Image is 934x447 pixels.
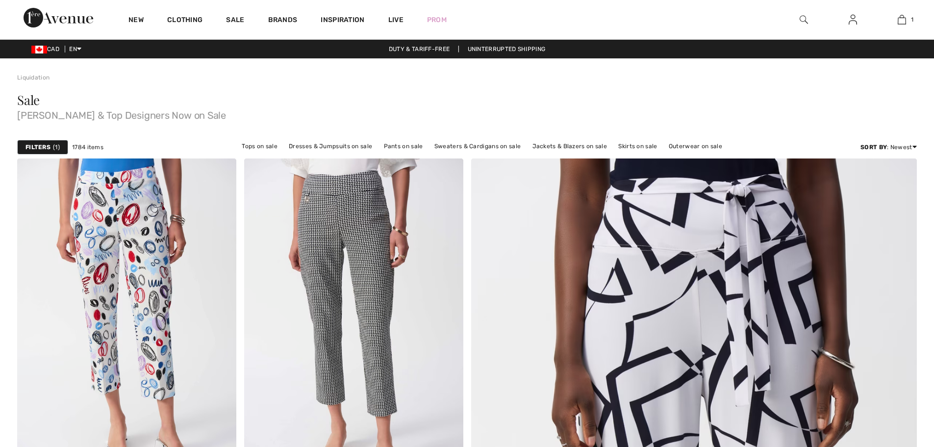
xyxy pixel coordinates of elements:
[613,140,662,153] a: Skirts on sale
[167,16,202,26] a: Clothing
[284,140,377,153] a: Dresses & Jumpsuits on sale
[31,46,63,53] span: CAD
[17,106,917,120] span: [PERSON_NAME] & Top Designers Now on Sale
[31,46,47,53] img: Canadian Dollar
[664,140,727,153] a: Outerwear on sale
[878,14,926,26] a: 1
[226,16,244,26] a: Sale
[800,14,808,26] img: search the website
[911,15,913,24] span: 1
[427,15,447,25] a: Prom
[25,143,50,152] strong: Filters
[429,140,526,153] a: Sweaters & Cardigans on sale
[53,143,60,152] span: 1
[24,8,93,27] img: 1ère Avenue
[898,14,906,26] img: My Bag
[321,16,364,26] span: Inspiration
[849,14,857,26] img: My Info
[17,91,40,108] span: Sale
[528,140,612,153] a: Jackets & Blazers on sale
[128,16,144,26] a: New
[841,14,865,26] a: Sign In
[17,74,50,81] a: Liquidation
[69,46,81,53] span: EN
[72,143,103,152] span: 1784 items
[388,15,404,25] a: Live
[379,140,428,153] a: Pants on sale
[268,16,298,26] a: Brands
[860,144,887,151] strong: Sort By
[860,143,917,152] div: : Newest
[237,140,282,153] a: Tops on sale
